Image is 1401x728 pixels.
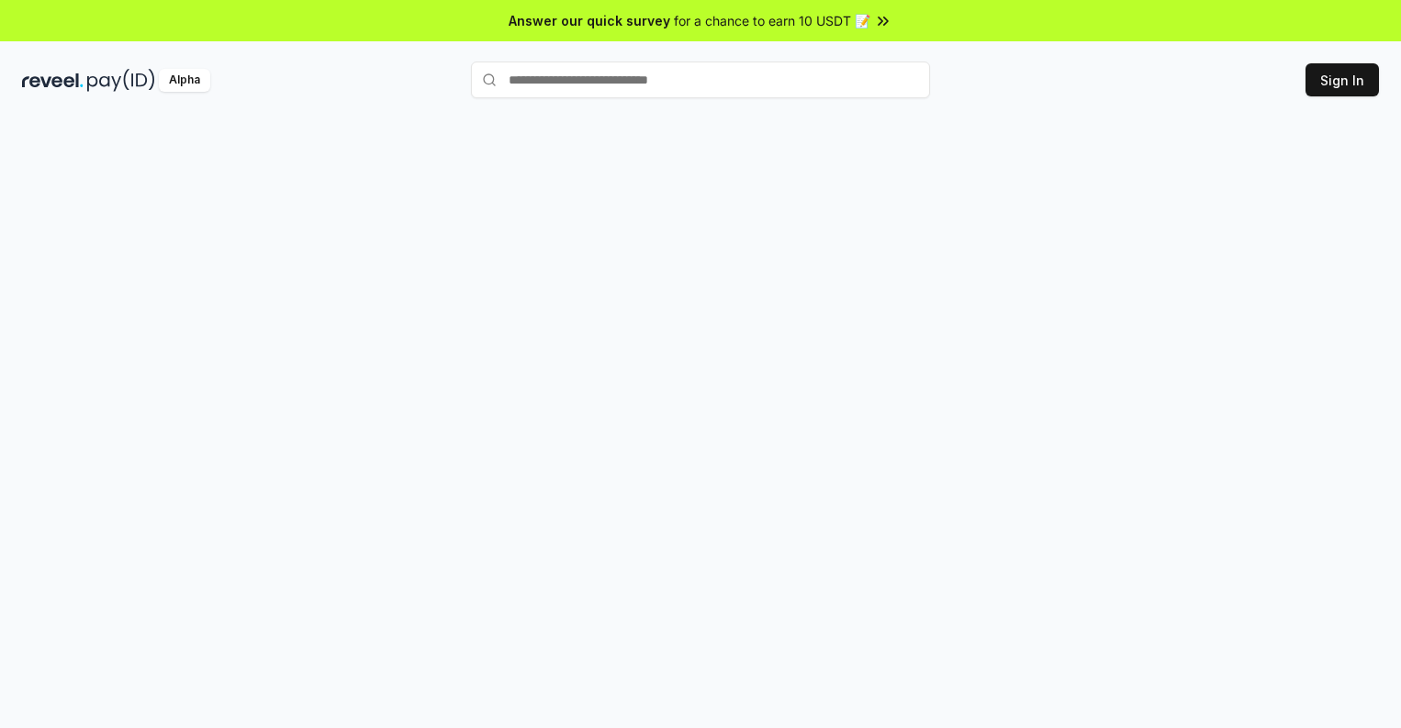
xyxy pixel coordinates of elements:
[87,69,155,92] img: pay_id
[674,11,870,30] span: for a chance to earn 10 USDT 📝
[509,11,670,30] span: Answer our quick survey
[1306,63,1379,96] button: Sign In
[159,69,210,92] div: Alpha
[22,69,84,92] img: reveel_dark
